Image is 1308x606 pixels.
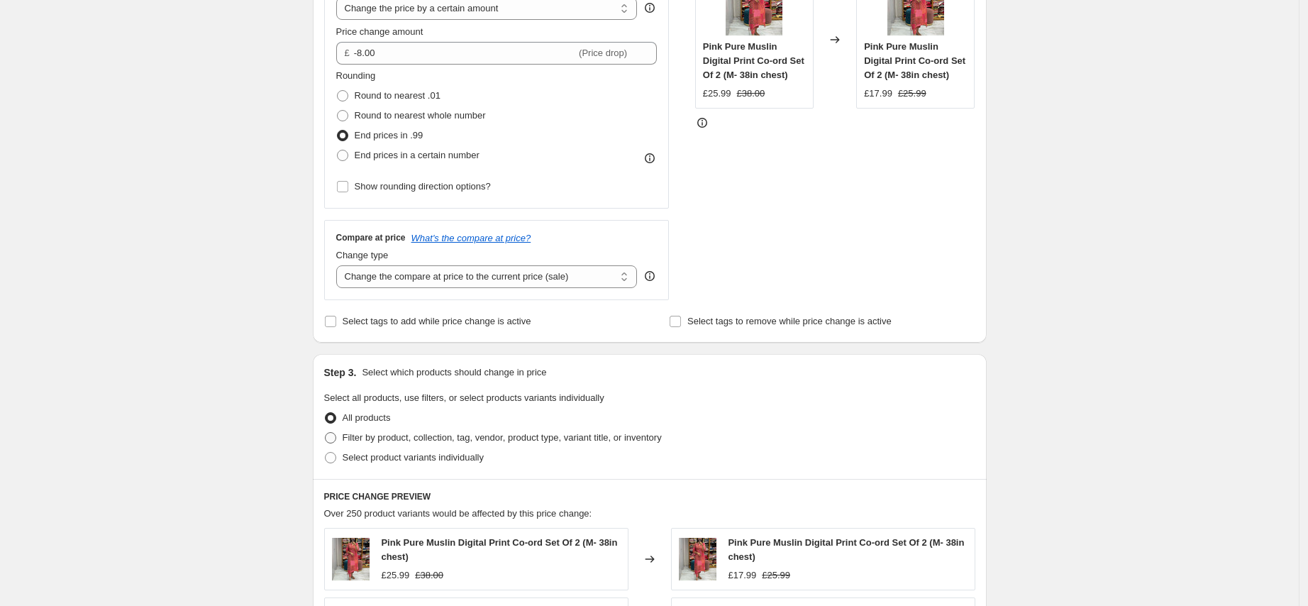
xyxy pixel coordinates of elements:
[355,110,486,121] span: Round to nearest whole number
[324,365,357,380] h2: Step 3.
[728,570,756,580] span: £17.99
[354,42,576,65] input: -10.00
[411,233,531,243] button: What's the compare at price?
[898,88,926,99] span: £25.99
[579,48,627,58] span: (Price drop)
[343,316,531,326] span: Select tags to add while price change is active
[679,538,717,580] img: WhatsAppImage2023-12-27at11.53.38PM_80x.jpg
[324,491,975,502] h6: PRICE CHANGE PREVIEW
[343,432,662,443] span: Filter by product, collection, tag, vendor, product type, variant title, or inventory
[728,537,964,562] span: Pink Pure Muslin Digital Print Co-ord Set Of 2 (M- 38in chest)
[355,130,423,141] span: End prices in .99
[324,392,604,403] span: Select all products, use filters, or select products variants individually
[762,570,790,580] span: £25.99
[643,1,657,15] div: help
[703,41,804,80] span: Pink Pure Muslin Digital Print Co-ord Set Of 2 (M- 38in chest)
[355,181,491,192] span: Show rounding direction options?
[864,88,892,99] span: £17.99
[324,508,592,519] span: Over 250 product variants would be affected by this price change:
[343,452,484,463] span: Select product variants individually
[355,90,440,101] span: Round to nearest .01
[703,88,731,99] span: £25.99
[343,412,391,423] span: All products
[345,48,350,58] span: £
[864,41,965,80] span: Pink Pure Muslin Digital Print Co-ord Set Of 2 (M- 38in chest)
[336,26,423,37] span: Price change amount
[355,150,480,160] span: End prices in a certain number
[687,316,892,326] span: Select tags to remove while price change is active
[336,70,376,81] span: Rounding
[362,365,546,380] p: Select which products should change in price
[332,538,370,580] img: WhatsAppImage2023-12-27at11.53.38PM_80x.jpg
[381,570,409,580] span: £25.99
[415,570,443,580] span: £38.00
[336,250,389,260] span: Change type
[381,537,617,562] span: Pink Pure Muslin Digital Print Co-ord Set Of 2 (M- 38in chest)
[336,232,406,243] h3: Compare at price
[643,269,657,283] div: help
[737,88,765,99] span: £38.00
